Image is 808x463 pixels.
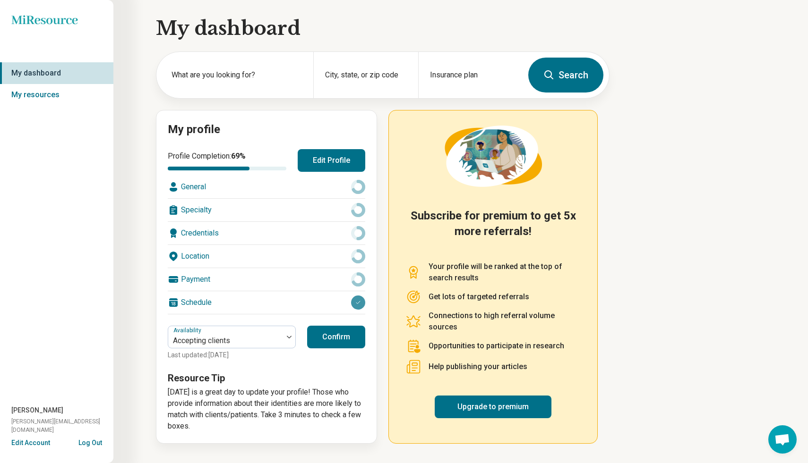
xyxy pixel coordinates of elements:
[307,326,365,348] button: Confirm
[168,245,365,268] div: Location
[429,361,527,372] p: Help publishing your articles
[168,291,365,314] div: Schedule
[168,350,296,360] p: Last updated: [DATE]
[435,396,551,418] a: Upgrade to premium
[429,291,529,303] p: Get lots of targeted referrals
[168,371,365,385] h3: Resource Tip
[11,438,50,448] button: Edit Account
[168,151,286,170] div: Profile Completion:
[172,69,302,81] label: What are you looking for?
[406,208,580,250] h2: Subscribe for premium to get 5x more referrals!
[168,199,365,221] div: Specialty
[11,405,63,415] span: [PERSON_NAME]
[528,58,603,93] button: Search
[429,340,564,352] p: Opportunities to participate in research
[298,149,365,172] button: Edit Profile
[168,176,365,198] div: General
[156,15,610,42] h1: My dashboard
[11,417,113,434] span: [PERSON_NAME][EMAIL_ADDRESS][DOMAIN_NAME]
[768,425,797,454] div: Open chat
[78,438,102,446] button: Log Out
[173,327,203,334] label: Availability
[429,310,580,333] p: Connections to high referral volume sources
[168,222,365,244] div: Credentials
[168,122,365,138] h2: My profile
[168,268,365,291] div: Payment
[429,261,580,284] p: Your profile will be ranked at the top of search results
[168,387,365,432] p: [DATE] is a great day to update your profile! Those who provide information about their identitie...
[231,152,246,160] span: 69 %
